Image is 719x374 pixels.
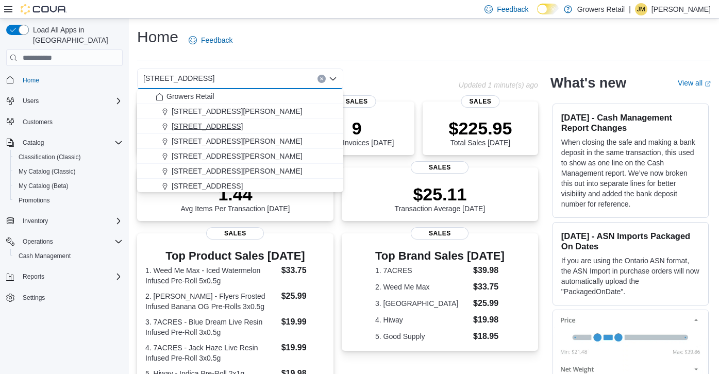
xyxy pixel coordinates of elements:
[23,139,44,147] span: Catalog
[449,118,512,147] div: Total Sales [DATE]
[375,298,469,309] dt: 3. [GEOGRAPHIC_DATA]
[678,79,711,87] a: View allExternal link
[375,315,469,325] dt: 4. Hiway
[19,167,76,176] span: My Catalog (Classic)
[281,316,325,328] dd: $19.99
[637,3,645,15] span: JM
[14,151,123,163] span: Classification (Classic)
[537,14,538,15] span: Dark Mode
[473,281,505,293] dd: $33.75
[10,249,127,263] button: Cash Management
[2,290,127,305] button: Settings
[19,291,123,304] span: Settings
[23,294,45,302] span: Settings
[201,35,232,45] span: Feedback
[19,74,43,87] a: Home
[137,89,343,239] div: Choose from the following options
[19,182,69,190] span: My Catalog (Beta)
[2,72,127,87] button: Home
[19,115,123,128] span: Customers
[561,256,700,297] p: If you are using the Ontario ASN format, the ASN Import in purchase orders will now automatically...
[14,250,123,262] span: Cash Management
[281,342,325,354] dd: $19.99
[2,214,127,228] button: Inventory
[14,250,75,262] a: Cash Management
[137,104,343,119] button: [STREET_ADDRESS][PERSON_NAME]
[375,250,505,262] h3: Top Brand Sales [DATE]
[375,265,469,276] dt: 1. 7ACRES
[281,290,325,302] dd: $25.99
[19,235,57,248] button: Operations
[14,165,123,178] span: My Catalog (Classic)
[29,25,123,45] span: Load All Apps in [GEOGRAPHIC_DATA]
[19,215,52,227] button: Inventory
[329,75,337,83] button: Close list of options
[19,292,49,304] a: Settings
[23,97,39,105] span: Users
[23,273,44,281] span: Reports
[23,118,53,126] span: Customers
[317,75,326,83] button: Clear input
[14,180,73,192] a: My Catalog (Beta)
[10,193,127,208] button: Promotions
[577,3,625,15] p: Growers Retail
[561,231,700,251] h3: [DATE] - ASN Imports Packaged On Dates
[449,118,512,139] p: $225.95
[137,89,343,104] button: Growers Retail
[137,179,343,194] button: [STREET_ADDRESS]
[181,184,290,205] p: 1.44
[14,194,123,207] span: Promotions
[21,4,67,14] img: Cova
[705,81,711,87] svg: External link
[14,165,80,178] a: My Catalog (Classic)
[19,270,123,283] span: Reports
[473,314,505,326] dd: $19.98
[2,135,127,150] button: Catalog
[137,149,343,164] button: [STREET_ADDRESS][PERSON_NAME]
[10,150,127,164] button: Classification (Classic)
[137,134,343,149] button: [STREET_ADDRESS][PERSON_NAME]
[145,343,277,363] dt: 4. 7ACRES - Jack Haze Live Resin Infused Pre-Roll 3x0.5g
[6,68,123,332] nav: Complex example
[537,4,559,14] input: Dark Mode
[411,161,469,174] span: Sales
[172,181,243,191] span: [STREET_ADDRESS]
[137,27,178,47] h1: Home
[172,151,303,161] span: [STREET_ADDRESS][PERSON_NAME]
[629,3,631,15] p: |
[320,118,394,147] div: Total # Invoices [DATE]
[19,73,123,86] span: Home
[143,72,214,84] span: [STREET_ADDRESS]
[166,91,214,101] span: Growers Retail
[375,282,469,292] dt: 2. Weed Me Max
[473,330,505,343] dd: $18.95
[550,75,626,91] h2: What's new
[14,151,85,163] a: Classification (Classic)
[172,136,303,146] span: [STREET_ADDRESS][PERSON_NAME]
[145,317,277,337] dt: 3. 7ACRES - Blue Dream Live Resin Infused Pre-Roll 3x0.5g
[181,184,290,213] div: Avg Items Per Transaction [DATE]
[206,227,264,240] span: Sales
[19,235,123,248] span: Operations
[395,184,486,213] div: Transaction Average [DATE]
[411,227,469,240] span: Sales
[2,234,127,249] button: Operations
[459,81,538,89] p: Updated 1 minute(s) ago
[281,264,325,277] dd: $33.75
[185,30,237,50] a: Feedback
[19,153,81,161] span: Classification (Classic)
[19,95,123,107] span: Users
[338,95,376,108] span: Sales
[19,215,123,227] span: Inventory
[145,250,325,262] h3: Top Product Sales [DATE]
[473,297,505,310] dd: $25.99
[375,331,469,342] dt: 5. Good Supply
[2,269,127,284] button: Reports
[19,137,123,149] span: Catalog
[145,265,277,286] dt: 1. Weed Me Max - Iced Watermelon Infused Pre-Roll 5x0.5g
[137,164,343,179] button: [STREET_ADDRESS][PERSON_NAME]
[19,116,57,128] a: Customers
[395,184,486,205] p: $25.11
[320,118,394,139] p: 9
[14,194,54,207] a: Promotions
